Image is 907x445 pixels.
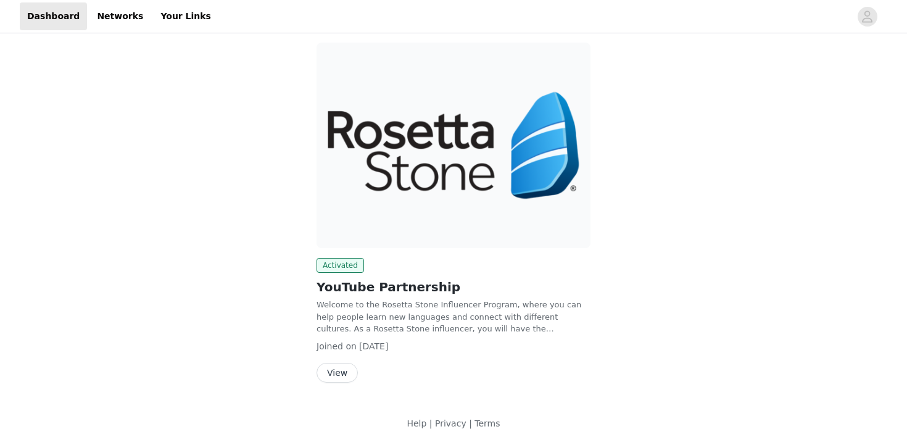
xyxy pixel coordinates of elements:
a: Help [407,418,426,428]
img: Rosetta Stone (EMEA) [317,43,590,248]
span: Activated [317,258,364,273]
a: Terms [474,418,500,428]
span: Joined on [317,341,357,351]
a: View [317,368,358,378]
div: avatar [861,7,873,27]
span: | [429,418,433,428]
span: [DATE] [359,341,388,351]
h2: YouTube Partnership [317,278,590,296]
a: Networks [89,2,151,30]
a: Your Links [153,2,218,30]
p: Welcome to the Rosetta Stone Influencer Program, where you can help people learn new languages an... [317,299,590,335]
a: Privacy [435,418,466,428]
button: View [317,363,358,383]
a: Dashboard [20,2,87,30]
span: | [469,418,472,428]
